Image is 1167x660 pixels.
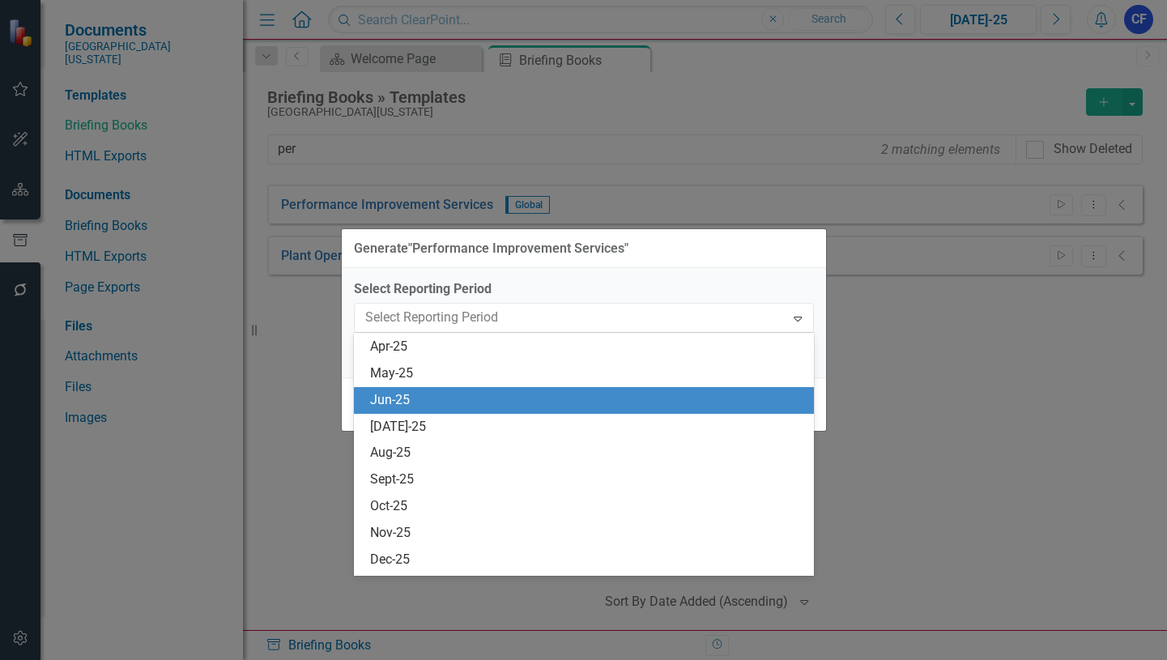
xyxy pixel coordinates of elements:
[370,471,804,489] div: Sept-25
[370,338,804,356] div: Apr-25
[354,241,628,256] div: Generate " Performance Improvement Services "
[370,391,804,410] div: Jun-25
[370,418,804,436] div: [DATE]-25
[370,551,804,569] div: Dec-25
[370,444,804,462] div: Aug-25
[370,497,804,516] div: Oct-25
[370,364,804,383] div: May-25
[354,280,814,299] label: Select Reporting Period
[370,524,804,543] div: Nov-25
